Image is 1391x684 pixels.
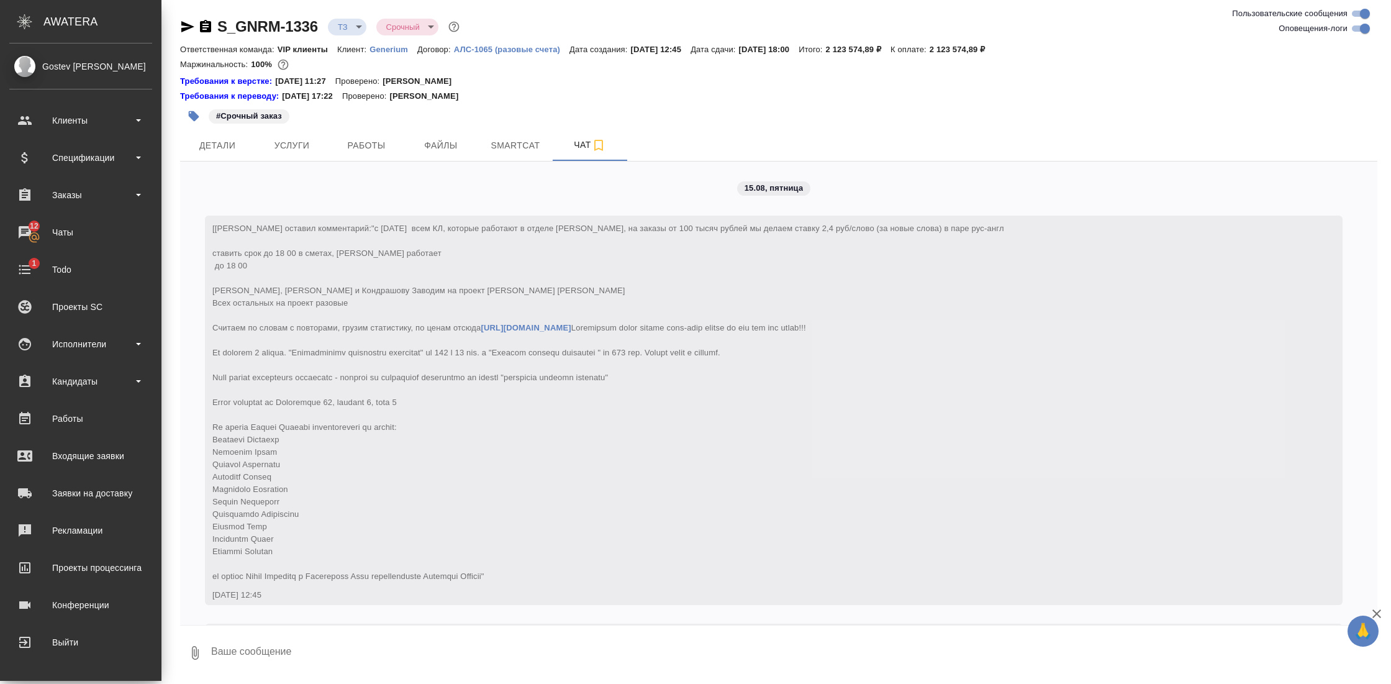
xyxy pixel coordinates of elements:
[334,22,351,32] button: ТЗ
[9,298,152,316] div: Проекты SC
[383,75,461,88] p: [PERSON_NAME]
[9,559,152,577] div: Проекты процессинга
[212,224,1004,581] span: [[PERSON_NAME] оставил комментарий:
[262,138,322,153] span: Услуги
[739,45,799,54] p: [DATE] 18:00
[3,217,158,248] a: 12Чаты
[9,186,152,204] div: Заказы
[180,45,278,54] p: Ответственная команда:
[342,90,390,103] p: Проверено:
[1232,7,1348,20] span: Пользовательские сообщения
[454,43,569,54] a: АЛС-1065 (разовые счета)
[9,521,152,540] div: Рекламации
[9,335,152,353] div: Исполнители
[198,19,213,34] button: Скопировать ссылку
[9,223,152,242] div: Чаты
[3,291,158,322] a: Проекты SC
[369,45,417,54] p: Generium
[212,589,1299,601] div: [DATE] 12:45
[180,60,251,69] p: Маржинальность:
[207,110,291,121] span: Срочный заказ
[3,254,158,285] a: 1Todo
[9,596,152,614] div: Конференции
[180,19,195,34] button: Скопировать ссылку для ЯМессенджера
[282,90,342,103] p: [DATE] 17:22
[691,45,738,54] p: Дата сдачи:
[9,372,152,391] div: Кандидаты
[745,182,804,194] p: 15.08, пятница
[9,60,152,73] div: Gostev [PERSON_NAME]
[9,633,152,652] div: Выйти
[9,484,152,503] div: Заявки на доставку
[486,138,545,153] span: Smartcat
[43,9,161,34] div: AWATERA
[24,257,43,270] span: 1
[217,18,318,35] a: S_GNRM-1336
[335,75,383,88] p: Проверено:
[369,43,417,54] a: Generium
[337,45,369,54] p: Клиент:
[275,75,335,88] p: [DATE] 11:27
[826,45,890,54] p: 2 123 574,89 ₽
[9,260,152,279] div: Todo
[3,590,158,621] a: Конференции
[9,447,152,465] div: Входящие заявки
[560,137,620,153] span: Чат
[212,224,1004,581] span: "с [DATE] всем КЛ, которые работают в отделе [PERSON_NAME], на заказы от 100 тысяч рублей мы дела...
[180,90,282,103] a: Требования к переводу:
[1352,618,1374,644] span: 🙏
[328,19,366,35] div: ТЗ
[9,148,152,167] div: Спецификации
[890,45,930,54] p: К оплате:
[481,323,571,332] a: [URL][DOMAIN_NAME]
[3,403,158,434] a: Работы
[799,45,825,54] p: Итого:
[188,138,247,153] span: Детали
[180,90,282,103] div: Нажми, чтобы открыть папку с инструкцией
[411,138,471,153] span: Файлы
[383,22,424,32] button: Срочный
[417,45,454,54] p: Договор:
[3,627,158,658] a: Выйти
[454,45,569,54] p: АЛС-1065 (разовые счета)
[9,111,152,130] div: Клиенты
[337,138,396,153] span: Работы
[3,515,158,546] a: Рекламации
[930,45,994,54] p: 2 123 574,89 ₽
[180,75,275,88] div: Нажми, чтобы открыть папку с инструкцией
[389,90,468,103] p: [PERSON_NAME]
[446,19,462,35] button: Доп статусы указывают на важность/срочность заказа
[275,57,291,73] button: 0.00 RUB;
[216,110,282,122] p: #Срочный заказ
[3,478,158,509] a: Заявки на доставку
[180,75,275,88] a: Требования к верстке:
[591,138,606,153] svg: Подписаться
[278,45,337,54] p: VIP клиенты
[376,19,438,35] div: ТЗ
[9,409,152,428] div: Работы
[180,103,207,130] button: Добавить тэг
[3,440,158,472] a: Входящие заявки
[1348,616,1379,647] button: 🙏
[22,220,46,232] span: 12
[251,60,275,69] p: 100%
[1279,22,1348,35] span: Оповещения-логи
[569,45,630,54] p: Дата создания:
[631,45,691,54] p: [DATE] 12:45
[3,552,158,583] a: Проекты процессинга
